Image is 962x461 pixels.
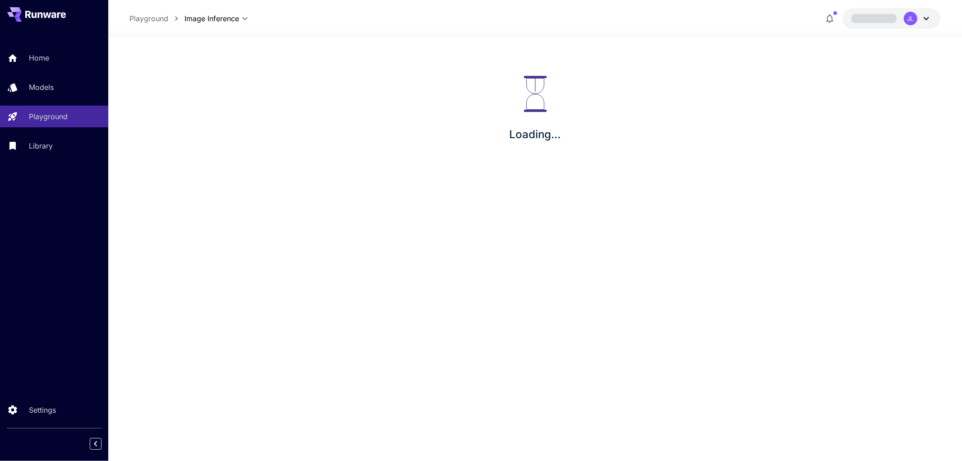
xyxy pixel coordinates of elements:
[129,13,184,24] nav: breadcrumb
[510,126,561,143] p: Loading...
[184,13,239,24] span: Image Inference
[29,82,54,93] p: Models
[29,111,68,122] p: Playground
[29,140,53,151] p: Library
[29,405,56,415] p: Settings
[842,8,941,29] button: JL
[97,436,108,452] div: Collapse sidebar
[129,13,168,24] a: Playground
[904,12,917,25] div: JL
[90,438,101,450] button: Collapse sidebar
[29,52,49,63] p: Home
